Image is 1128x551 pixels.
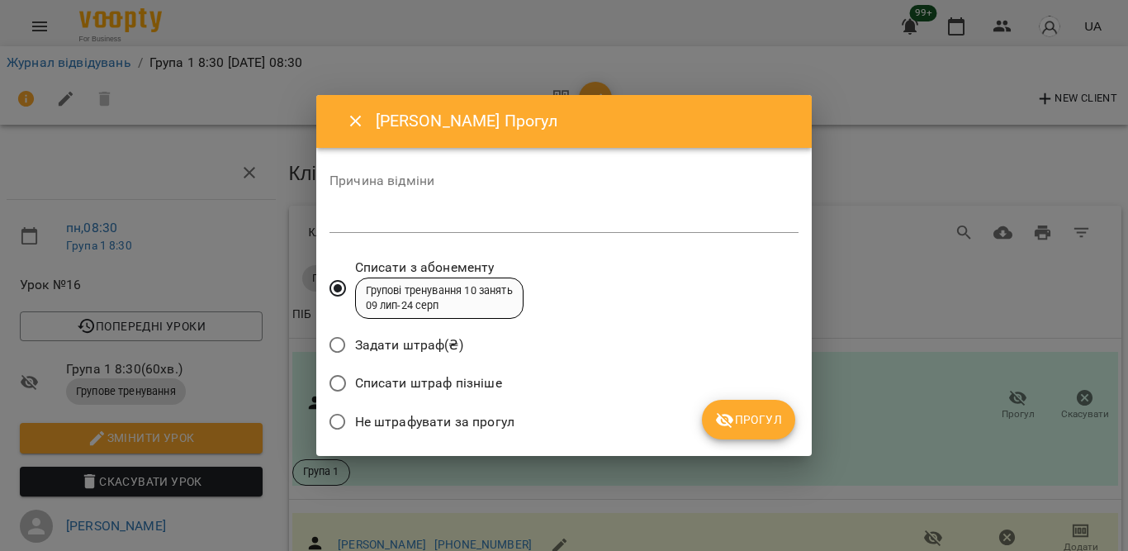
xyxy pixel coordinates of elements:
div: Групові тренування 10 занять 09 лип - 24 серп [366,283,513,314]
button: Прогул [702,400,795,439]
h6: [PERSON_NAME] Прогул [376,108,792,134]
span: Списати штраф пізніше [355,373,502,393]
span: Списати з абонементу [355,258,524,278]
span: Задати штраф(₴) [355,335,463,355]
span: Прогул [715,410,782,430]
span: Не штрафувати за прогул [355,412,514,432]
label: Причина відміни [329,174,799,188]
button: Close [336,102,376,141]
